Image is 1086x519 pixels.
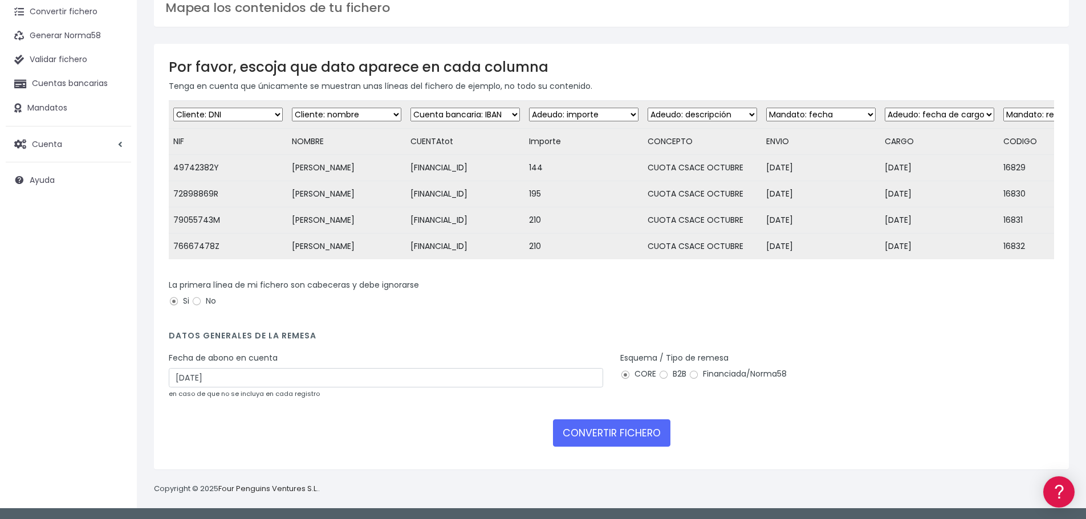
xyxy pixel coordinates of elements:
p: Copyright © 2025 . [154,483,320,495]
small: en caso de que no se incluya en cada registro [169,389,320,398]
td: 210 [524,207,643,234]
a: API [11,291,217,309]
a: Generar Norma58 [6,24,131,48]
div: Convertir ficheros [11,126,217,137]
td: [FINANCIAL_ID] [406,207,524,234]
label: CORE [620,368,656,380]
td: CONCEPTO [643,129,762,155]
td: [FINANCIAL_ID] [406,155,524,181]
h4: Datos generales de la remesa [169,331,1054,346]
td: 76667478Z [169,234,287,260]
td: [DATE] [762,234,880,260]
label: No [192,295,216,307]
a: Ayuda [6,168,131,192]
td: [DATE] [880,155,999,181]
td: NIF [169,129,287,155]
label: Fecha de abono en cuenta [169,352,278,364]
td: NOMBRE [287,129,406,155]
span: Ayuda [30,174,55,186]
td: 49742382Y [169,155,287,181]
td: 72898869R [169,181,287,207]
td: CUOTA CSACE OCTUBRE [643,181,762,207]
td: [PERSON_NAME] [287,207,406,234]
td: [DATE] [762,207,880,234]
td: [PERSON_NAME] [287,234,406,260]
a: Cuenta [6,132,131,156]
td: [PERSON_NAME] [287,155,406,181]
div: Programadores [11,273,217,284]
div: Facturación [11,226,217,237]
td: CUOTA CSACE OCTUBRE [643,155,762,181]
td: CUOTA CSACE OCTUBRE [643,234,762,260]
td: CUENTAtot [406,129,524,155]
a: General [11,244,217,262]
td: [DATE] [762,181,880,207]
h3: Por favor, escoja que dato aparece en cada columna [169,59,1054,75]
a: Mandatos [6,96,131,120]
a: Información general [11,97,217,115]
td: [DATE] [880,181,999,207]
td: 144 [524,155,643,181]
a: Cuentas bancarias [6,72,131,96]
button: Contáctanos [11,305,217,325]
label: La primera línea de mi fichero son cabeceras y debe ignorarse [169,279,419,291]
div: Información general [11,79,217,90]
h3: Mapea los contenidos de tu fichero [165,1,1057,15]
a: Problemas habituales [11,162,217,179]
a: Perfiles de empresas [11,197,217,215]
label: Esquema / Tipo de remesa [620,352,729,364]
td: 79055743M [169,207,287,234]
td: [DATE] [880,234,999,260]
td: ENVIO [762,129,880,155]
a: Formatos [11,144,217,162]
a: Validar fichero [6,48,131,72]
a: POWERED BY ENCHANT [157,328,219,339]
td: [FINANCIAL_ID] [406,234,524,260]
td: [FINANCIAL_ID] [406,181,524,207]
td: CARGO [880,129,999,155]
td: [DATE] [880,207,999,234]
td: CUOTA CSACE OCTUBRE [643,207,762,234]
td: 195 [524,181,643,207]
a: Videotutoriales [11,179,217,197]
label: Financiada/Norma58 [689,368,787,380]
td: Importe [524,129,643,155]
button: CONVERTIR FICHERO [553,419,670,447]
label: B2B [658,368,686,380]
span: Cuenta [32,138,62,149]
td: [DATE] [762,155,880,181]
a: Four Penguins Ventures S.L. [218,483,318,494]
p: Tenga en cuenta que únicamente se muestran unas líneas del fichero de ejemplo, no todo su contenido. [169,80,1054,92]
td: 210 [524,234,643,260]
td: [PERSON_NAME] [287,181,406,207]
label: Si [169,295,189,307]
